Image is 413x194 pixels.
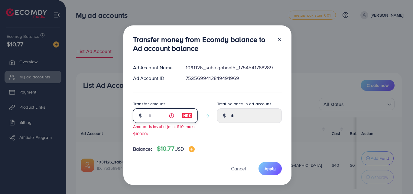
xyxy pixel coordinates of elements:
[181,64,286,71] div: 1031126_sabir gabool5_1754541788289
[174,146,184,152] span: USD
[217,101,271,107] label: Total balance in ad account
[133,35,272,53] h3: Transfer money from Ecomdy balance to Ad account balance
[387,167,408,189] iframe: Chat
[182,112,193,119] img: image
[223,162,254,175] button: Cancel
[133,146,152,153] span: Balance:
[181,75,286,82] div: 7535699412849491969
[157,145,195,153] h4: $10.77
[265,166,276,172] span: Apply
[259,162,282,175] button: Apply
[133,123,195,136] small: Amount is invalid (min: $10, max: $10000)
[128,64,181,71] div: Ad Account Name
[231,165,246,172] span: Cancel
[128,75,181,82] div: Ad Account ID
[189,146,195,152] img: image
[133,101,165,107] label: Transfer amount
